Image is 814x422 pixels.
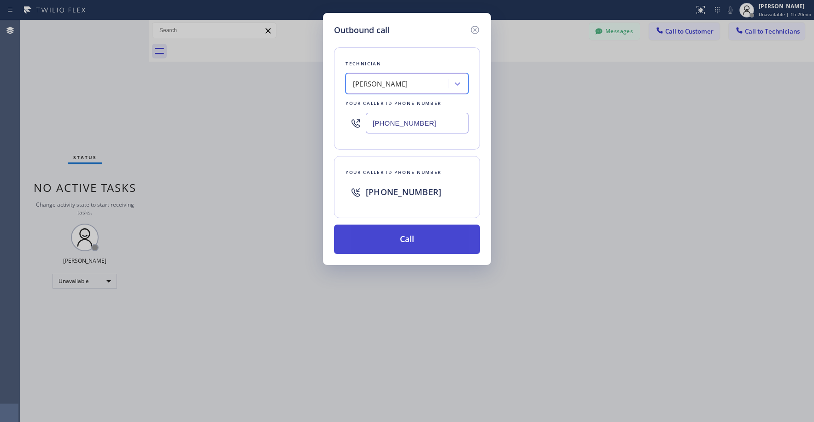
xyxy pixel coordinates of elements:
[366,113,468,133] input: (123) 456-7890
[346,98,468,108] div: Your caller id phone number
[346,59,468,69] div: Technician
[366,186,441,197] span: [PHONE_NUMBER]
[353,79,408,89] div: [PERSON_NAME]
[334,225,480,254] button: Call
[346,168,468,177] div: Your caller id phone number
[334,24,390,36] h5: Outbound call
